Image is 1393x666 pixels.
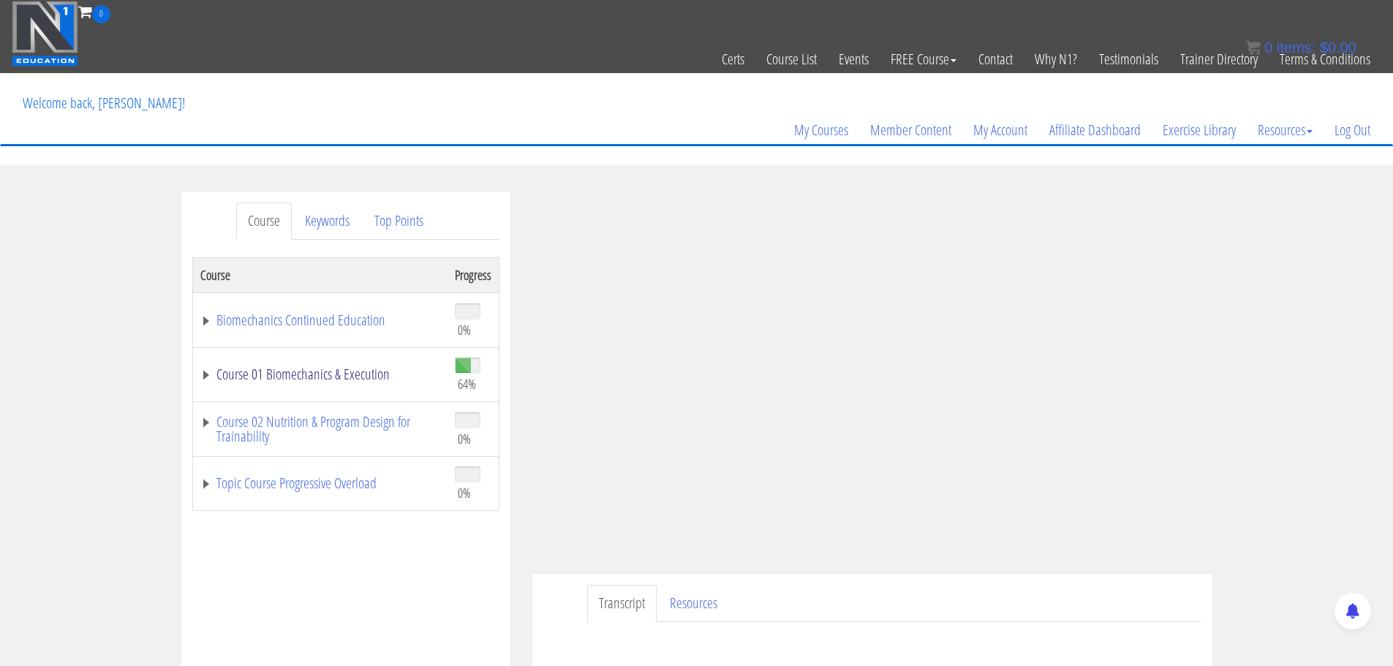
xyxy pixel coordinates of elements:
a: Affiliate Dashboard [1038,95,1152,165]
img: icon11.png [1246,40,1261,55]
a: Why N1? [1024,23,1088,95]
span: 0% [458,322,471,338]
a: Biomechanics Continued Education [200,313,440,328]
span: 64% [458,376,476,392]
a: 0 items: $0.00 [1246,39,1356,56]
a: Top Points [363,203,435,240]
a: My Courses [783,95,859,165]
a: Member Content [859,95,962,165]
a: Course 02 Nutrition & Program Design for Trainability [200,415,440,444]
a: Trainer Directory [1169,23,1269,95]
span: items: [1277,39,1315,56]
span: 0 [92,5,110,23]
a: Keywords [293,203,361,240]
a: Resources [1247,95,1324,165]
a: Events [828,23,880,95]
span: 0 [1264,39,1272,56]
p: Welcome back, [PERSON_NAME]! [12,74,196,132]
span: $ [1320,39,1328,56]
span: 0% [458,431,471,447]
bdi: 0.00 [1320,39,1356,56]
a: Testimonials [1088,23,1169,95]
a: Contact [967,23,1024,95]
a: Terms & Conditions [1269,23,1381,95]
th: Progress [448,257,499,292]
img: n1-education [12,1,78,67]
a: 0 [78,1,110,21]
a: Course List [755,23,828,95]
a: Course [236,203,292,240]
a: Certs [711,23,755,95]
a: Topic Course Progressive Overload [200,476,440,491]
a: Transcript [587,585,657,622]
a: My Account [962,95,1038,165]
th: Course [192,257,448,292]
span: 0% [458,485,471,501]
a: FREE Course [880,23,967,95]
a: Log Out [1324,95,1381,165]
a: Resources [658,585,729,622]
a: Course 01 Biomechanics & Execution [200,367,440,382]
a: Exercise Library [1152,95,1247,165]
